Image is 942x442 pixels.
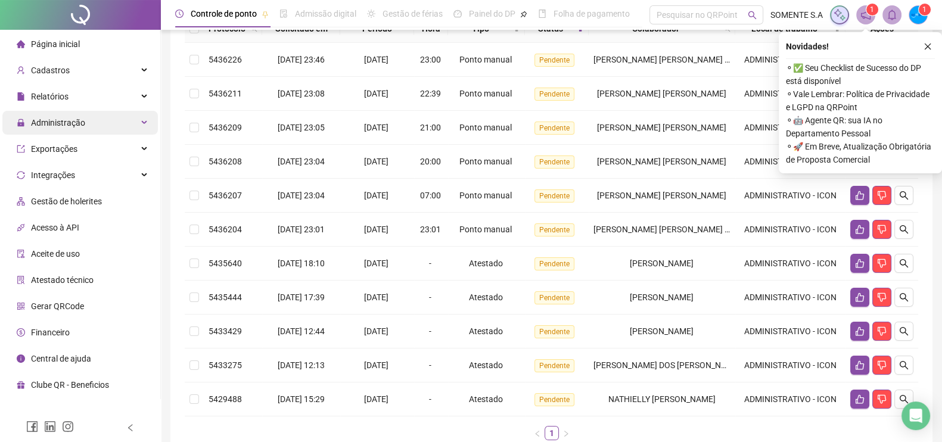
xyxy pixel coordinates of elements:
span: [PERSON_NAME] [PERSON_NAME] [597,191,726,200]
li: Página anterior [530,426,545,440]
span: Gerar QRCode [31,301,84,311]
span: Página inicial [31,39,80,49]
span: Ponto manual [459,191,512,200]
td: ADMINISTRATIVO - ICON [735,281,845,315]
sup: Atualize o seu contato no menu Meus Dados [919,4,931,15]
span: search [899,259,909,268]
span: 22:39 [420,89,441,98]
span: Integrações [31,170,75,180]
span: [DATE] 23:01 [278,225,325,234]
span: like [855,292,865,302]
span: Gestão de holerites [31,197,102,206]
span: audit [17,250,25,258]
span: pushpin [262,11,269,18]
span: notification [860,10,871,20]
span: - [429,326,431,336]
span: - [429,259,431,268]
span: [DATE] 12:13 [278,360,325,370]
span: left [534,430,541,437]
td: ADMINISTRATIVO - ICON [735,247,845,281]
td: ADMINISTRATIVO - ICON [735,111,845,145]
td: ADMINISTRATIVO - ICON [735,382,845,416]
td: ADMINISTRATIVO - ICON [735,213,845,247]
span: Ponto manual [459,123,512,132]
span: [PERSON_NAME] [PERSON_NAME] [597,89,726,98]
td: ADMINISTRATIVO - ICON [735,145,845,179]
span: 21:00 [420,123,441,132]
span: 5429488 [209,394,242,404]
span: like [855,394,865,404]
td: ADMINISTRATIVO - ICON [735,315,845,348]
span: dashboard [453,10,462,18]
span: Ponto manual [459,55,512,64]
span: [DATE] 23:46 [278,55,325,64]
span: [DATE] 17:39 [278,292,325,302]
span: Painel do DP [469,9,515,18]
span: [DATE] [364,225,388,234]
span: Pendente [534,122,574,135]
span: book [538,10,546,18]
td: ADMINISTRATIVO - ICON [735,77,845,111]
td: ADMINISTRATIVO - ICON [735,179,845,213]
span: Relatórios [31,92,69,101]
span: ⚬ 🤖 Agente QR: sua IA no Departamento Pessoal [786,114,935,140]
span: linkedin [44,421,56,432]
img: 50881 [909,6,927,24]
span: Pendente [534,291,574,304]
span: file-done [279,10,288,18]
span: Controle de ponto [191,9,257,18]
span: Ponto manual [459,89,512,98]
span: ⚬ ✅ Seu Checklist de Sucesso do DP está disponível [786,61,935,88]
span: Central de ajuda [31,354,91,363]
span: 1 [922,5,927,14]
img: sparkle-icon.fc2bf0ac1784a2077858766a79e2daf3.svg [833,8,846,21]
button: left [530,426,545,440]
span: Clube QR - Beneficios [31,380,109,390]
span: Pendente [534,257,574,270]
span: [DATE] [364,157,388,166]
span: ⚬ Vale Lembrar: Política de Privacidade e LGPD na QRPoint [786,88,935,114]
td: ADMINISTRATIVO - ICON [735,348,845,382]
span: [DATE] [364,191,388,200]
span: 5436208 [209,157,242,166]
span: [DATE] 23:04 [278,191,325,200]
span: apartment [17,197,25,206]
span: 5436209 [209,123,242,132]
span: dollar [17,328,25,337]
span: [PERSON_NAME] [PERSON_NAME] [597,123,726,132]
span: 23:00 [420,55,441,64]
span: [DATE] 12:44 [278,326,325,336]
span: [DATE] 15:29 [278,394,325,404]
span: [DATE] [364,360,388,370]
span: Exportações [31,144,77,154]
span: solution [17,276,25,284]
span: Pendente [534,155,574,169]
span: export [17,145,25,153]
span: 1 [870,5,874,14]
span: Financeiro [31,328,70,337]
span: Pendente [534,88,574,101]
span: search [899,394,909,404]
span: search [899,292,909,302]
span: Administração [31,118,85,127]
span: search [899,191,909,200]
span: 07:00 [420,191,441,200]
span: like [855,326,865,336]
span: 20:00 [420,157,441,166]
span: Aceite de uso [31,249,80,259]
span: - [429,292,431,302]
span: right [562,430,570,437]
span: 5435640 [209,259,242,268]
span: [DATE] [364,55,388,64]
span: dislike [877,191,887,200]
span: Pendente [534,54,574,67]
span: 5433275 [209,360,242,370]
span: Atestado técnico [31,275,94,285]
span: SOMENTE S.A [770,8,823,21]
span: sync [17,171,25,179]
span: [DATE] [364,326,388,336]
span: facebook [26,421,38,432]
span: home [17,40,25,48]
span: Pendente [534,359,574,372]
span: dislike [877,326,887,336]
